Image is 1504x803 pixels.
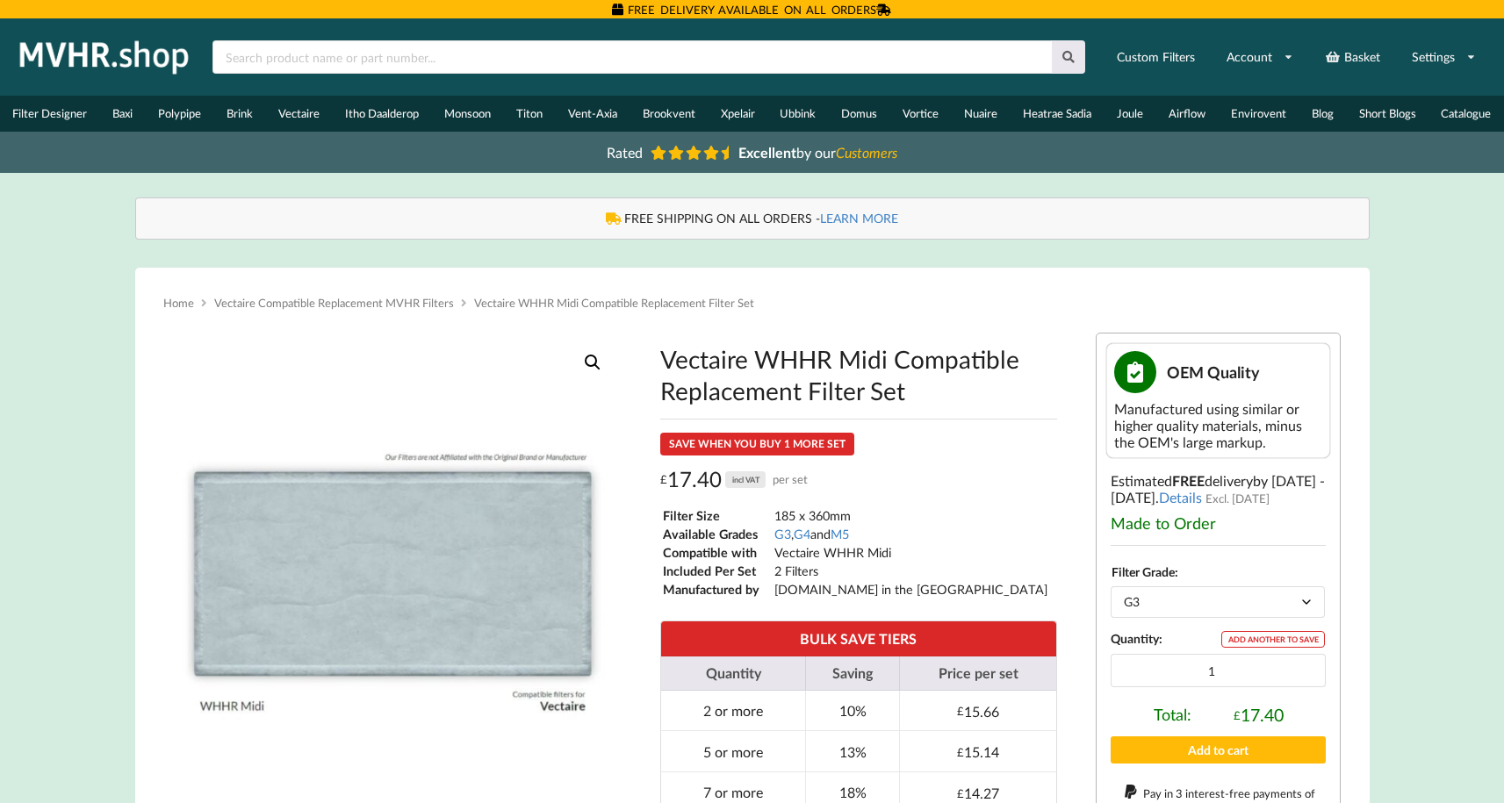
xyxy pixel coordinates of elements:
[660,433,854,455] div: SAVE WHEN YOU BUY 1 MORE SET
[767,96,829,132] a: Ubbink
[662,544,772,561] td: Compatible with
[1105,96,1156,132] a: Joule
[725,471,766,488] div: incl VAT
[555,96,630,132] a: Vent-Axia
[146,96,214,132] a: Polypipe
[154,210,1351,227] div: FREE SHIPPING ON ALL ORDERS -
[474,296,754,310] span: Vectaire WHHR Midi Compatible Replacement Filter Set
[899,656,1056,691] th: Price per set
[163,296,194,310] a: Home
[1205,491,1270,505] span: Excl. [DATE]
[662,507,772,524] td: Filter Size
[836,144,897,161] i: Customers
[774,527,791,541] a: G3
[1155,96,1218,132] a: Airflow
[774,581,1048,598] td: [DOMAIN_NAME] in the [GEOGRAPHIC_DATA]
[1105,41,1206,73] a: Custom Filters
[1400,41,1487,73] a: Settings
[890,96,952,132] a: Vortice
[957,786,964,800] span: £
[12,35,197,79] img: mvhr.shop.png
[661,691,806,731] td: 2 or more
[957,785,999,801] div: 14.27
[831,527,849,541] a: M5
[577,347,608,378] a: View full-screen image gallery
[1111,736,1326,764] button: Add to cart
[820,211,898,226] a: LEARN MORE
[1234,708,1241,722] span: £
[1215,41,1305,73] a: Account
[607,144,643,161] span: Rated
[957,704,964,718] span: £
[662,563,772,579] td: Included Per Set
[1159,489,1202,505] a: Details
[957,743,999,760] div: 15.14
[805,656,899,691] th: Saving
[100,96,146,132] a: Baxi
[1167,362,1260,382] span: OEM Quality
[708,96,767,132] a: Xpelair
[660,466,667,493] span: £
[1313,41,1392,73] a: Basket
[774,563,1048,579] td: 2 Filters
[1111,513,1326,533] div: Made to Order
[774,526,1048,542] td: , and
[431,96,503,132] a: Monsoon
[774,507,1048,524] td: 185 x 360mm
[957,745,964,759] span: £
[1234,705,1284,725] div: 17.40
[1114,400,1322,450] div: Manufactured using similar or higher quality materials, minus the OEM's large markup.
[661,656,806,691] th: Quantity
[805,691,899,731] td: 10%
[266,96,333,132] a: Vectaire
[1112,564,1175,579] label: Filter Grade
[773,466,808,493] span: per set
[738,144,897,161] span: by our
[1154,705,1191,725] span: Total:
[214,96,266,132] a: Brink
[661,621,1056,656] th: BULK SAVE TIERS
[952,96,1011,132] a: Nuaire
[774,544,1048,561] td: Vectaire WHHR Midi
[1218,96,1299,132] a: Envirovent
[503,96,555,132] a: Titon
[805,730,899,771] td: 13%
[594,138,910,167] a: Rated Excellentby ourCustomers
[1221,631,1325,648] div: ADD ANOTHER TO SAVE
[662,526,772,542] td: Available Grades
[1111,654,1326,687] input: Product quantity
[1299,96,1346,132] a: Blog
[660,343,1057,406] h1: Vectaire WHHR Midi Compatible Replacement Filter Set
[1011,96,1105,132] a: Heatrae Sadia
[630,96,708,132] a: Brookvent
[1346,96,1428,132] a: Short Blogs
[212,40,1052,74] input: Search product name or part number...
[738,144,796,161] b: Excellent
[662,581,772,598] td: Manufactured by
[829,96,890,132] a: Domus
[794,527,810,541] a: G4
[661,730,806,771] td: 5 or more
[333,96,432,132] a: Itho Daalderop
[1172,472,1205,489] b: FREE
[660,466,809,493] div: 17.40
[1111,472,1325,505] span: by [DATE] - [DATE]
[1428,96,1504,132] a: Catalogue
[214,296,454,310] a: Vectaire Compatible Replacement MVHR Filters
[957,703,999,720] div: 15.66
[163,333,622,792] img: Vectaire WHHR Midi Compatible MVHR Filter Replacement Set from MVHR.shop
